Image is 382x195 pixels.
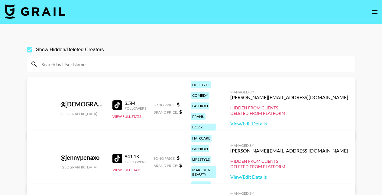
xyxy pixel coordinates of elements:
div: 3.5M [125,100,146,106]
strong: $ [179,162,182,168]
a: View/Edit Details [230,121,348,127]
div: fashion [191,145,209,152]
div: Hidden from Clients [230,105,348,111]
div: Hidden from Clients [230,159,348,164]
div: Deleted from Platform [230,164,348,169]
div: Managed By [230,143,348,148]
div: [GEOGRAPHIC_DATA] [60,165,105,169]
div: [PERSON_NAME][EMAIL_ADDRESS][DOMAIN_NAME] [230,148,348,154]
div: comedy [191,92,209,99]
button: View Full Stats [112,168,141,172]
button: View Full Stats [112,114,141,119]
div: Followers [125,106,146,111]
div: @ [DEMOGRAPHIC_DATA] [60,100,105,108]
button: open drawer [369,6,381,18]
div: [GEOGRAPHIC_DATA] [60,112,105,116]
div: [PERSON_NAME][EMAIL_ADDRESS][DOMAIN_NAME] [230,94,348,100]
div: Managed By [230,90,348,94]
input: Search by User Name [38,59,351,69]
span: Song Price: [154,156,176,161]
div: haircare [191,135,212,142]
img: Grail Talent [5,4,65,19]
div: makeup & beauty [191,166,216,178]
div: skincare [191,181,211,188]
strong: $ [179,109,182,115]
div: fashion [191,102,209,109]
a: View/Edit Details [230,174,348,180]
div: 941.1K [125,153,146,159]
div: lifestyle [191,81,211,88]
div: lifestyle [191,156,211,163]
div: prank [191,113,206,120]
strong: $ [177,155,180,161]
strong: $ [177,102,180,107]
span: Brand Price: [154,110,178,115]
div: Followers [125,159,146,164]
div: @ jennypenaxo [60,154,105,161]
div: body positivity [191,124,216,135]
span: Brand Price: [154,163,178,168]
div: Deleted from Platform [230,111,348,116]
span: Song Price: [154,103,176,107]
span: Show Hidden/Deleted Creators [36,46,104,53]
